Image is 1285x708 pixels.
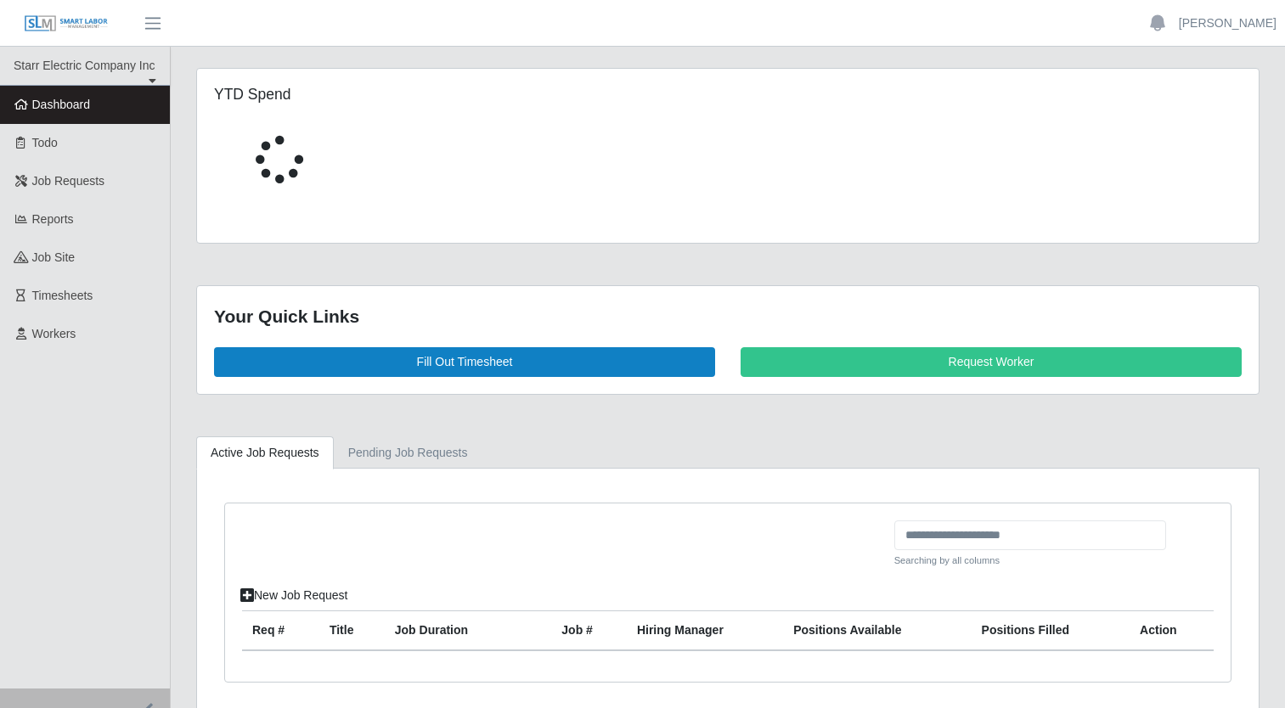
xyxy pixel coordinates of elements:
th: Job Duration [385,611,521,651]
th: Req # [242,611,319,651]
img: SLM Logo [24,14,109,33]
span: Workers [32,327,76,340]
th: Hiring Manager [627,611,783,651]
a: Fill Out Timesheet [214,347,715,377]
th: Positions Filled [972,611,1130,651]
a: [PERSON_NAME] [1179,14,1277,32]
th: Job # [551,611,627,651]
small: Searching by all columns [894,553,1166,568]
span: Reports [32,212,74,226]
th: Action [1130,611,1214,651]
span: Todo [32,136,58,149]
a: Pending Job Requests [334,436,482,469]
span: Timesheets [32,289,93,302]
a: Active Job Requests [196,436,334,469]
th: Positions Available [783,611,971,651]
a: New Job Request [229,581,359,610]
a: Request Worker [741,347,1242,377]
span: Job Requests [32,174,105,188]
span: Dashboard [32,98,91,111]
th: Title [319,611,385,651]
span: job site [32,250,76,264]
div: Your Quick Links [214,303,1242,330]
h5: YTD Spend [214,86,539,104]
